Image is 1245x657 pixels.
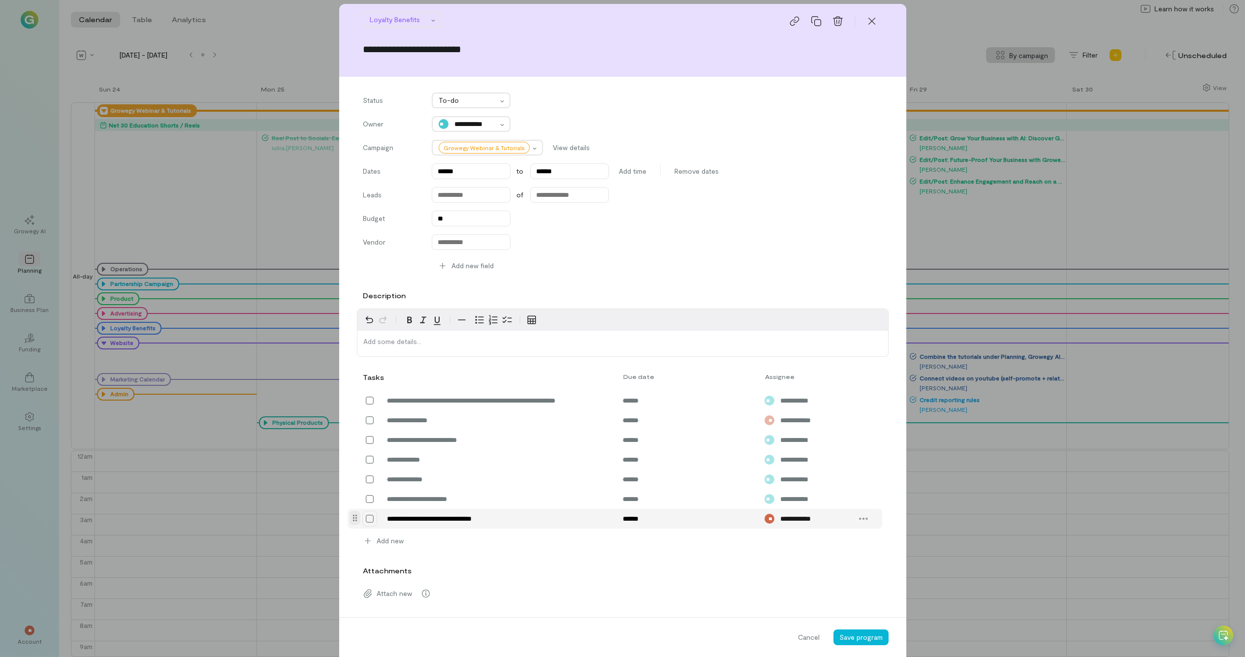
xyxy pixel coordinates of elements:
[363,143,422,156] label: Campaign
[377,536,404,546] span: Add new
[619,166,646,176] span: Add time
[363,190,422,203] label: Leads
[377,589,412,598] span: Attach new
[357,584,889,603] div: Attach new
[516,190,523,200] span: of
[516,166,523,176] span: to
[363,291,406,301] label: Description
[430,313,444,327] button: Underline
[798,632,820,642] span: Cancel
[357,331,888,356] div: editable markdown
[553,143,590,153] span: View details
[363,373,382,382] div: Tasks
[500,313,514,327] button: Check list
[363,566,412,576] label: Attachments
[416,313,430,327] button: Italic
[363,95,422,108] label: Status
[839,633,883,641] span: Save program
[759,373,853,380] div: Assignee
[473,313,486,327] button: Bulleted list
[363,119,422,132] label: Owner
[403,313,416,327] button: Bold
[363,166,422,176] label: Dates
[451,261,494,271] span: Add new field
[473,313,514,327] div: toggle group
[617,373,759,380] div: Due date
[363,237,422,250] label: Vendor
[674,166,719,176] span: Remove dates
[363,214,422,226] label: Budget
[362,313,376,327] button: Undo ⌘Z
[486,313,500,327] button: Numbered list
[833,629,889,645] button: Save program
